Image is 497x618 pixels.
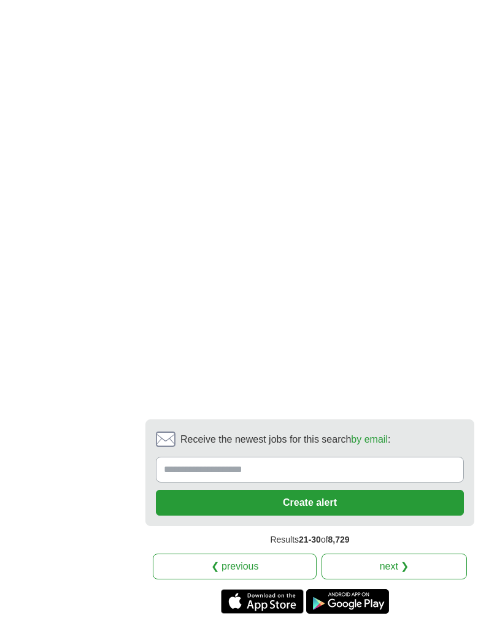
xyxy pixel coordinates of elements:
a: ❮ previous [153,554,317,579]
span: Receive the newest jobs for this search : [180,432,390,447]
span: 8,729 [328,535,350,544]
a: Get the Android app [306,589,389,614]
a: next ❯ [322,554,467,579]
a: by email [351,434,388,444]
a: Get the iPhone app [221,589,304,614]
div: Results of [145,526,474,554]
button: Create alert [156,490,464,516]
span: 21-30 [299,535,321,544]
